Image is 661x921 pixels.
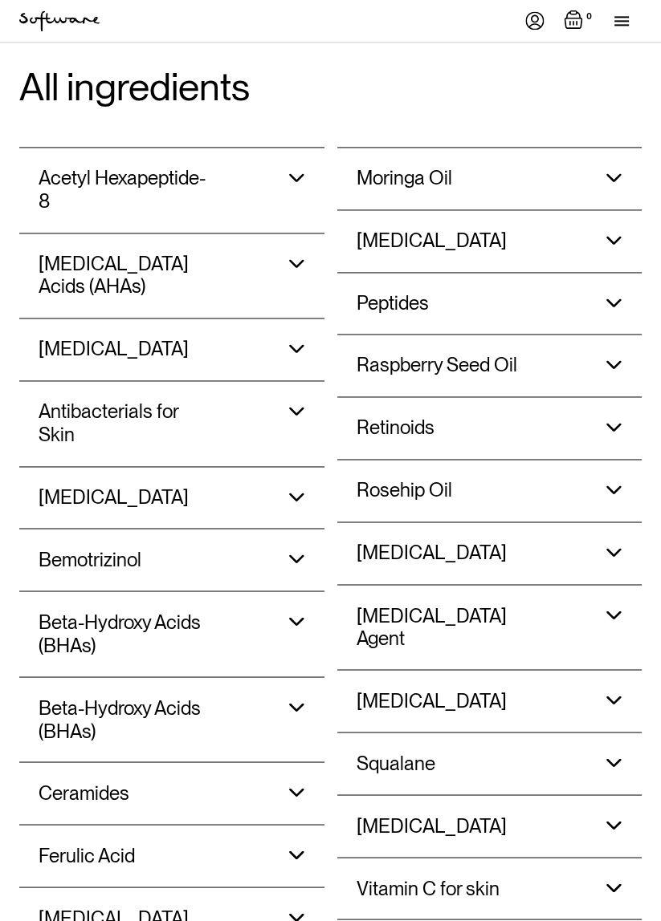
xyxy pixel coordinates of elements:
[357,689,507,712] h3: [MEDICAL_DATA]
[357,814,507,838] h3: [MEDICAL_DATA]
[357,752,435,775] h3: Squalane
[19,10,100,31] img: Software Logo
[39,486,189,509] h3: [MEDICAL_DATA]
[19,10,100,31] a: home
[39,253,207,299] h3: [MEDICAL_DATA] Acids (AHAs)
[357,877,500,900] h3: Vitamin C for skin
[357,354,517,377] h3: Raspberry Seed Oil
[19,66,642,108] h2: All ingredients
[357,229,507,253] h3: [MEDICAL_DATA]
[39,548,141,571] h3: Bemotrizinol
[357,167,452,190] h3: Moringa Oil
[39,844,135,867] h3: Ferulic Acid
[357,292,429,315] h3: Peptides
[357,479,452,502] h3: Rosehip Oil
[357,416,435,440] h3: Retinoids
[39,781,129,805] h3: Ceramides
[39,167,207,213] h3: Acetyl Hexapeptide-8
[39,611,207,657] h3: Beta-Hydroxy Acids (BHAs)
[39,338,189,361] h3: [MEDICAL_DATA]
[39,696,207,743] h3: Beta-Hydroxy Acids (BHAs)
[564,10,595,32] a: Open empty cart
[583,10,595,24] div: 0
[39,400,207,447] h3: Antibacterials for Skin
[357,542,507,565] h3: [MEDICAL_DATA]
[357,604,525,651] h3: [MEDICAL_DATA] Agent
